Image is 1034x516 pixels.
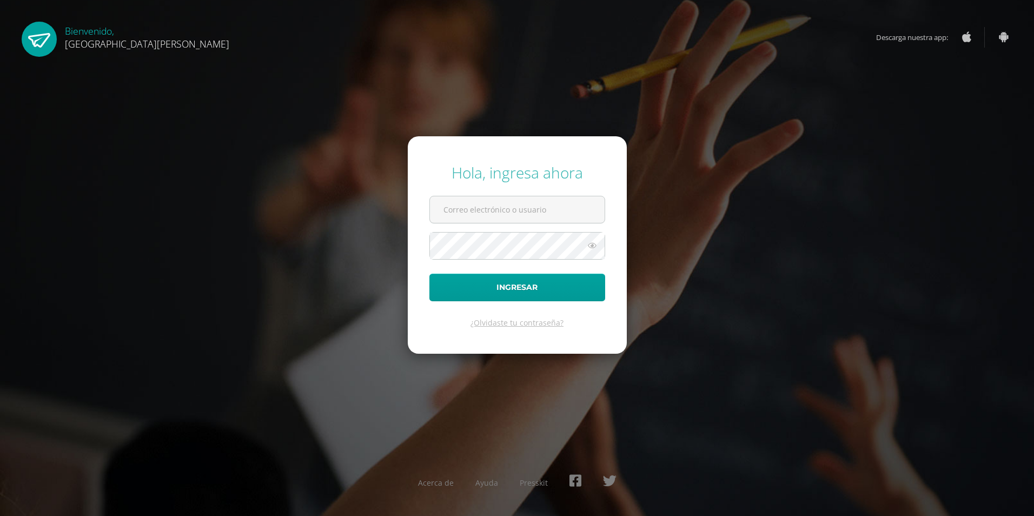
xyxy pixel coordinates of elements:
[520,478,548,488] a: Presskit
[876,27,959,48] span: Descarga nuestra app:
[430,196,605,223] input: Correo electrónico o usuario
[65,22,229,50] div: Bienvenido,
[429,162,605,183] div: Hola, ingresa ahora
[470,317,564,328] a: ¿Olvidaste tu contraseña?
[418,478,454,488] a: Acerca de
[65,37,229,50] span: [GEOGRAPHIC_DATA][PERSON_NAME]
[429,274,605,301] button: Ingresar
[475,478,498,488] a: Ayuda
